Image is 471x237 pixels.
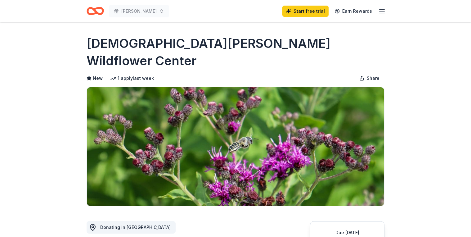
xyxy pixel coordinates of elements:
span: New [93,75,103,82]
div: Due [DATE] [318,229,377,236]
button: [PERSON_NAME] [109,5,169,17]
h1: [DEMOGRAPHIC_DATA][PERSON_NAME] Wildflower Center [87,35,384,70]
img: Image for Lady Bird Johnson Wildflower Center [87,87,384,206]
a: Start free trial [282,6,329,17]
span: Donating in [GEOGRAPHIC_DATA] [100,225,171,230]
span: [PERSON_NAME] [121,7,157,15]
a: Home [87,4,104,18]
a: Earn Rewards [331,6,376,17]
button: Share [354,72,384,84]
span: Share [367,75,379,82]
div: 1 apply last week [110,75,154,82]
